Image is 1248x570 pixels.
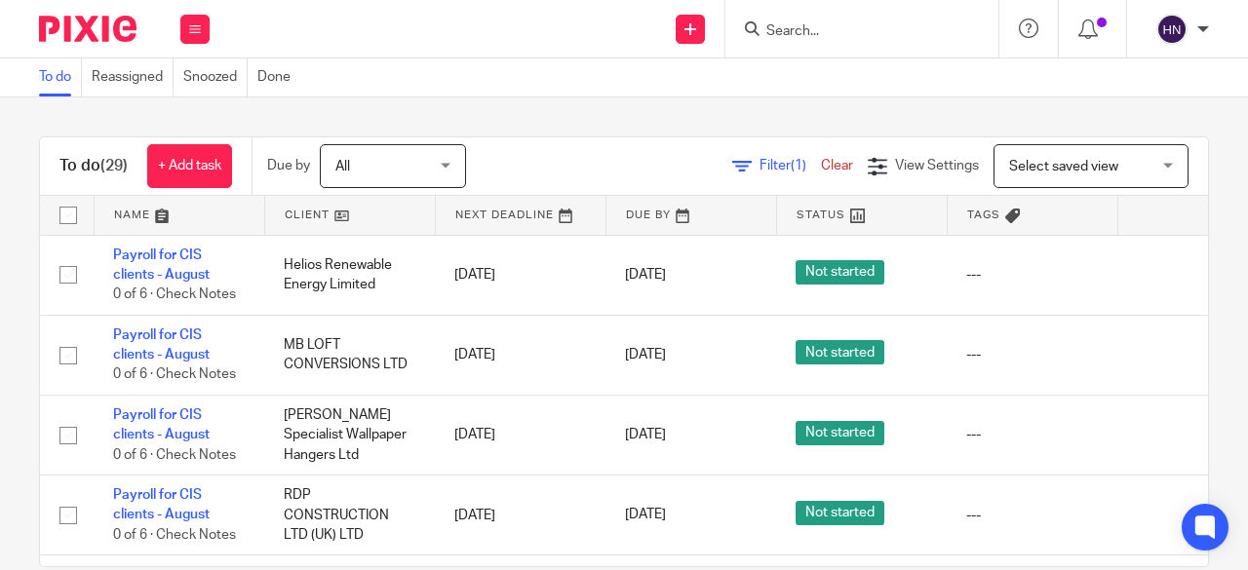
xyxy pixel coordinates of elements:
a: Payroll for CIS clients - August [113,488,210,521]
img: Pixie [39,16,136,42]
span: Not started [796,501,884,525]
a: To do [39,58,82,96]
img: svg%3E [1156,14,1188,45]
span: Select saved view [1009,160,1118,173]
div: --- [966,506,1098,525]
span: 0 of 6 · Check Notes [113,287,236,301]
a: Payroll for CIS clients - August [113,408,210,441]
a: + Add task [147,144,232,188]
span: (29) [100,158,128,173]
td: [DATE] [435,395,605,475]
td: [DATE] [435,235,605,315]
span: 0 of 6 · Check Notes [113,448,236,462]
div: --- [966,265,1098,285]
span: [DATE] [625,509,666,522]
span: Not started [796,340,884,364]
td: [PERSON_NAME] Specialist Wallpaper Hangers Ltd [264,395,435,475]
td: [DATE] [435,315,605,395]
span: 0 of 6 · Check Notes [113,528,236,542]
td: [DATE] [435,475,605,555]
a: Payroll for CIS clients - August [113,248,210,282]
a: Payroll for CIS clients - August [113,328,210,361]
span: All [335,160,350,173]
span: Tags [967,209,1000,220]
span: (1) [791,159,806,172]
div: --- [966,425,1098,444]
span: Not started [796,421,884,445]
span: [DATE] [625,348,666,361]
span: 0 of 6 · Check Notes [113,368,236,382]
td: MB LOFT CONVERSIONS LTD [264,315,435,395]
span: Filter [760,159,821,172]
span: [DATE] [625,428,666,441]
h1: To do [59,156,128,176]
div: --- [966,345,1098,364]
a: Done [257,58,300,96]
a: Reassigned [92,58,174,96]
input: Search [764,23,940,41]
td: RDP CONSTRUCTION LTD (UK) LTD [264,475,435,555]
span: Not started [796,260,884,285]
td: Helios Renewable Energy Limited [264,235,435,315]
span: View Settings [895,159,979,172]
a: Snoozed [183,58,248,96]
p: Due by [267,156,310,175]
a: Clear [821,159,853,172]
span: [DATE] [625,268,666,282]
